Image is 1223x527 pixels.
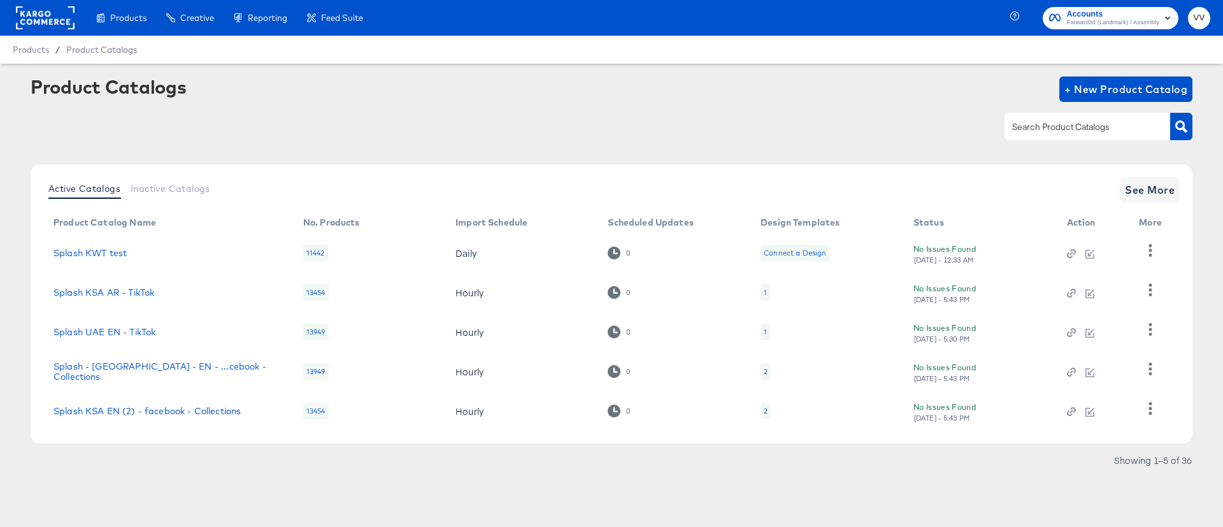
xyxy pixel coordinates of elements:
[131,184,210,194] span: Inactive Catalogs
[1120,177,1180,203] button: See More
[66,45,137,55] a: Product Catalogs
[608,326,630,338] div: 0
[31,76,186,97] div: Product Catalogs
[445,233,597,273] td: Daily
[1057,213,1129,233] th: Action
[248,13,287,23] span: Reporting
[54,406,241,416] a: Splash KSA EN (2) - facebook - Collections
[1129,213,1177,233] th: More
[626,407,631,415] div: 0
[761,217,840,227] div: Design Templates
[54,327,155,337] a: Splash UAE EN - TikTok
[445,352,597,391] td: Hourly
[180,13,214,23] span: Creative
[1064,80,1187,98] span: + New Product Catalog
[445,391,597,431] td: Hourly
[1113,456,1192,465] div: Showing 1–5 of 36
[48,184,120,194] span: Active Catalogs
[761,245,829,261] div: Connect a Design
[1067,8,1159,21] span: Accounts
[764,327,767,337] div: 1
[303,403,329,419] div: 13454
[54,287,154,298] a: Splash KSA AR - TikTok
[608,247,630,259] div: 0
[1010,120,1145,134] input: Search Product Catalogs
[49,45,66,55] span: /
[764,287,767,298] div: 1
[1059,76,1192,102] button: + New Product Catalog
[626,328,631,336] div: 0
[608,217,694,227] div: Scheduled Updates
[445,312,597,352] td: Hourly
[761,403,771,419] div: 2
[761,363,771,380] div: 2
[626,249,631,257] div: 0
[110,13,147,23] span: Products
[1193,11,1205,25] span: VV
[1188,7,1210,29] button: VV
[764,248,826,258] div: Connect a Design
[626,367,631,376] div: 0
[626,288,631,297] div: 0
[761,284,770,301] div: 1
[54,217,156,227] div: Product Catalog Name
[764,366,768,377] div: 2
[54,361,278,382] a: Splash - [GEOGRAPHIC_DATA] - EN - ...cebook - Collections
[321,13,363,23] span: Feed Suite
[303,363,329,380] div: 13949
[303,217,360,227] div: No. Products
[608,365,630,377] div: 0
[764,406,768,416] div: 2
[761,324,770,340] div: 1
[303,284,329,301] div: 13454
[445,273,597,312] td: Hourly
[303,245,328,261] div: 11442
[303,324,329,340] div: 13949
[608,286,630,298] div: 0
[455,217,527,227] div: Import Schedule
[54,248,127,258] a: Splash KWT test
[1067,18,1159,28] span: Forward3d (Landmark) / Assembly
[1043,7,1178,29] button: AccountsForward3d (Landmark) / Assembly
[13,45,49,55] span: Products
[1125,181,1175,199] span: See More
[903,213,1057,233] th: Status
[608,405,630,417] div: 0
